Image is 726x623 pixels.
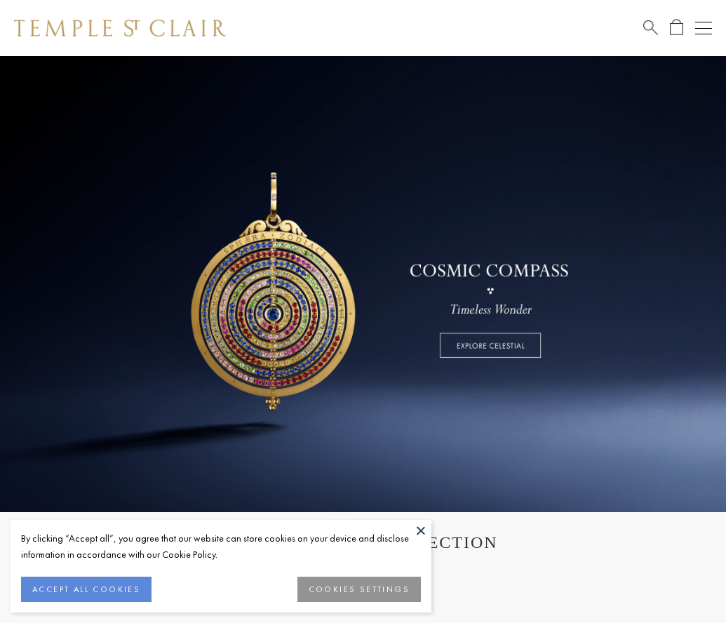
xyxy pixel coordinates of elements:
button: ACCEPT ALL COOKIES [21,577,152,602]
button: COOKIES SETTINGS [297,577,421,602]
a: Search [643,19,658,36]
button: Open navigation [695,20,712,36]
div: By clicking “Accept all”, you agree that our website can store cookies on your device and disclos... [21,530,421,563]
img: Temple St. Clair [14,20,226,36]
a: Open Shopping Bag [670,19,683,36]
